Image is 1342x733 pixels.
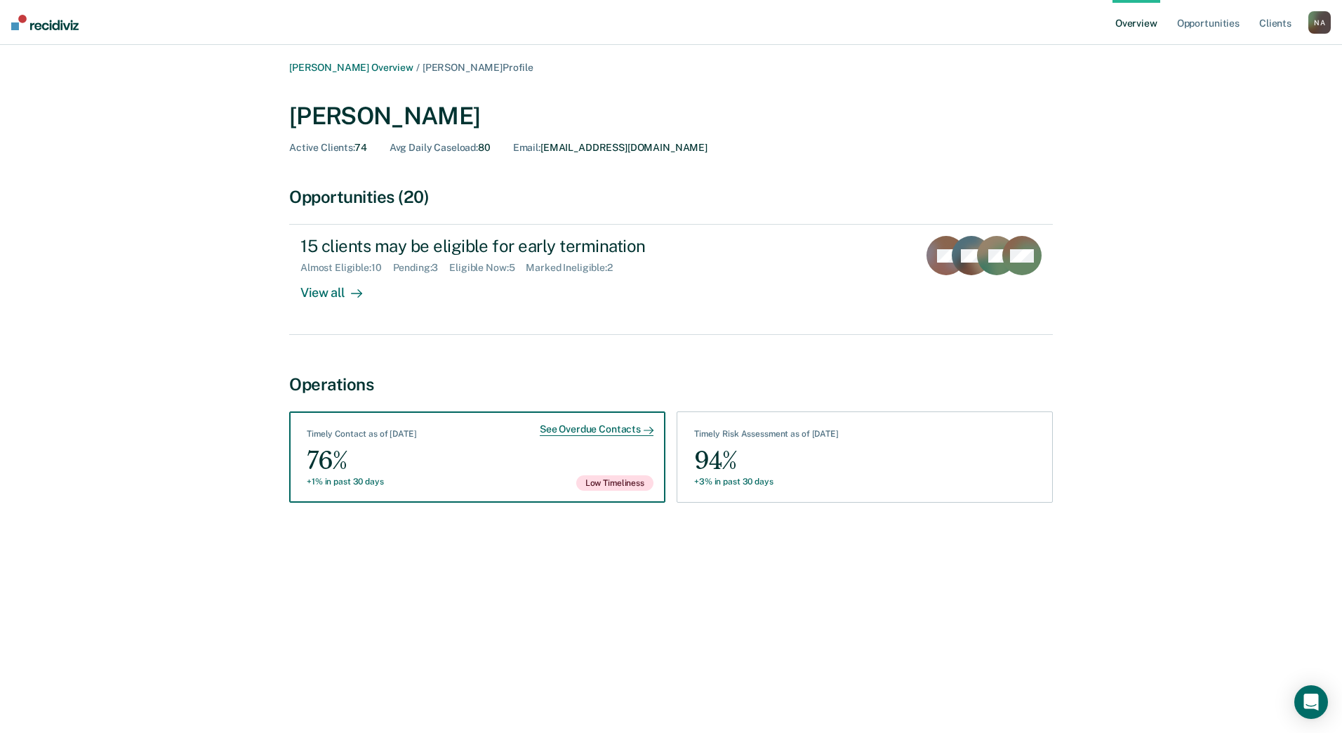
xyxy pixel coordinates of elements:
[513,142,540,153] span: Email :
[300,274,379,301] div: View all
[576,475,653,491] span: Low Timeliness
[1308,11,1331,34] button: NA
[300,262,393,274] div: Almost Eligible : 10
[390,142,491,154] div: 80
[289,62,413,73] a: [PERSON_NAME] Overview
[289,374,1053,395] div: Operations
[289,187,1053,207] div: Opportunities (20)
[540,423,653,436] div: See Overdue Contacts
[307,477,417,487] div: +1% in past 30 days
[300,236,793,256] div: 15 clients may be eligible for early termination
[526,262,623,274] div: Marked Ineligible : 2
[413,62,423,73] span: /
[289,142,354,153] span: Active Clients :
[390,142,478,153] span: Avg Daily Caseload :
[11,15,79,30] img: Recidiviz
[289,142,367,154] div: 74
[694,477,839,487] div: +3% in past 30 days
[1294,685,1328,719] div: Open Intercom Messenger
[694,429,839,444] div: Timely Risk Assessment as of [DATE]
[393,262,450,274] div: Pending : 3
[307,429,417,444] div: Timely Contact as of [DATE]
[513,142,707,154] div: [EMAIL_ADDRESS][DOMAIN_NAME]
[307,445,417,477] div: 76%
[423,62,533,73] span: [PERSON_NAME] Profile
[289,102,1053,131] div: [PERSON_NAME]
[449,262,526,274] div: Eligible Now : 5
[289,224,1053,335] a: 15 clients may be eligible for early terminationAlmost Eligible:10Pending:3Eligible Now:5Marked I...
[694,445,839,477] div: 94%
[1308,11,1331,34] div: N A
